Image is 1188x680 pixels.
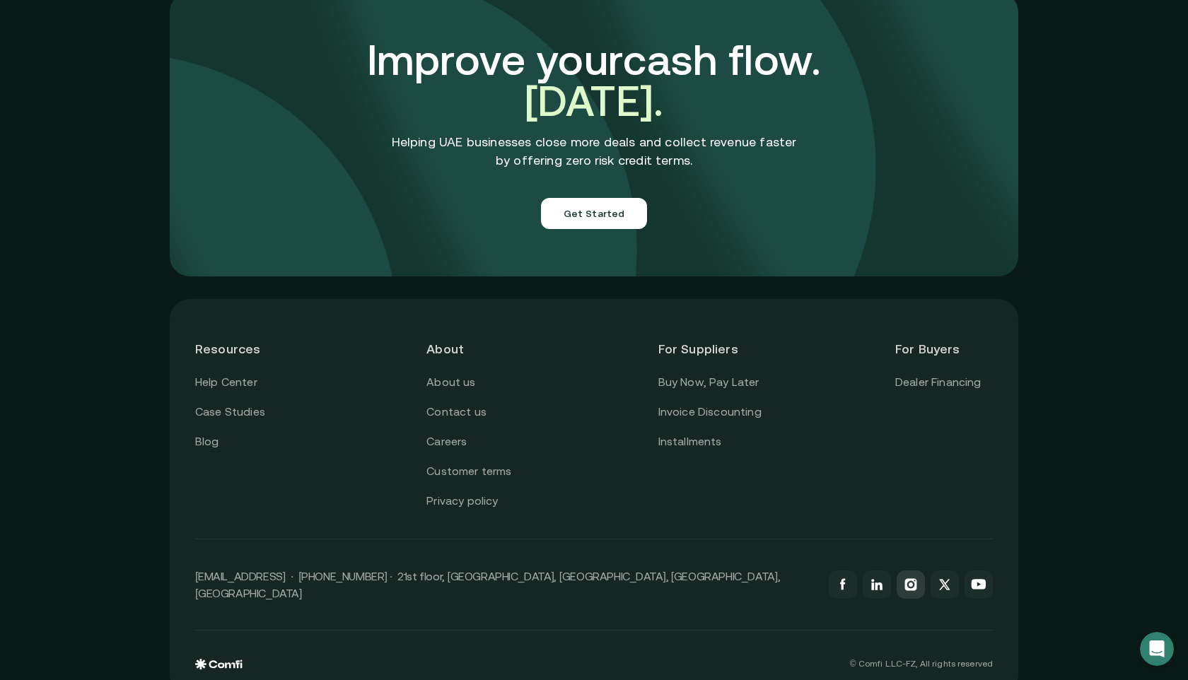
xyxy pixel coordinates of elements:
a: Case Studies [195,403,265,421]
a: Dealer Financing [895,373,982,392]
span: [DATE]. [525,76,664,125]
a: About us [426,373,475,392]
p: © Comfi L.L.C-FZ, All rights reserved [850,659,993,669]
header: About [426,324,524,373]
h3: Improve your cash flow. [293,40,895,122]
a: Customer terms [426,462,511,481]
a: Contact us [426,403,487,421]
a: Installments [658,433,722,451]
p: [EMAIL_ADDRESS] · [PHONE_NUMBER] · 21st floor, [GEOGRAPHIC_DATA], [GEOGRAPHIC_DATA], [GEOGRAPHIC_... [195,568,815,602]
p: Helping UAE businesses close more deals and collect revenue faster by offering zero risk credit t... [392,133,797,170]
header: For Suppliers [658,324,762,373]
header: Resources [195,324,293,373]
a: Help Center [195,373,257,392]
iframe: Intercom live chat [1140,632,1174,666]
a: Careers [426,433,467,451]
header: For Buyers [895,324,993,373]
a: Invoice Discounting [658,403,762,421]
img: comfi logo [195,659,243,670]
a: Blog [195,433,219,451]
a: Privacy policy [426,492,498,510]
button: Get Started [541,198,648,229]
a: Buy Now, Pay Later [658,373,759,392]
